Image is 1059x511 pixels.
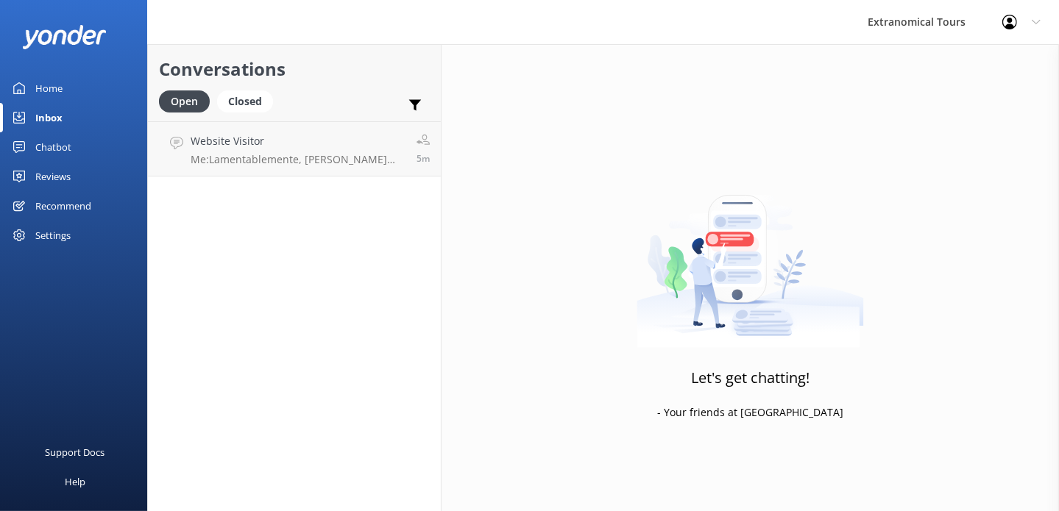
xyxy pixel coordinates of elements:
[35,103,63,132] div: Inbox
[35,74,63,103] div: Home
[217,93,280,109] a: Closed
[159,55,430,83] h2: Conversations
[691,366,810,390] h3: Let's get chatting!
[191,133,405,149] h4: Website Visitor
[46,437,105,467] div: Support Docs
[35,191,91,221] div: Recommend
[217,90,273,112] div: Closed
[35,132,71,162] div: Chatbot
[35,221,71,250] div: Settings
[417,152,430,165] span: Sep 08 2025 01:39pm (UTC -07:00) America/Tijuana
[148,121,441,176] a: Website VisitorMe:Lamentablemente, [PERSON_NAME] está agotado para mañana.5m
[637,164,864,348] img: artwork of a man stealing a conversation from at giant smartphone
[22,25,107,49] img: yonder-white-logo.png
[159,90,210,112] div: Open
[191,153,405,166] p: Me: Lamentablemente, [PERSON_NAME] está agotado para mañana.
[159,93,217,109] a: Open
[65,467,85,496] div: Help
[657,404,843,421] p: - Your friends at [GEOGRAPHIC_DATA]
[35,162,71,191] div: Reviews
